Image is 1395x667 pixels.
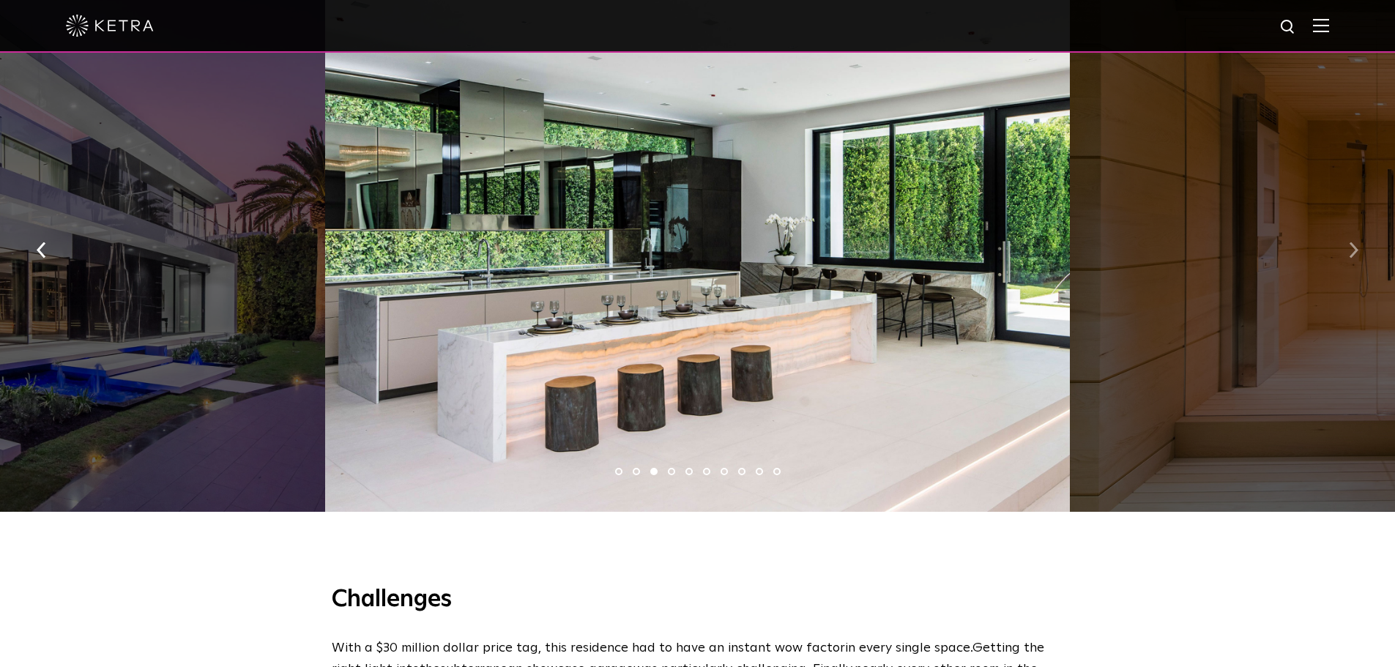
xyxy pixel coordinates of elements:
[332,585,1064,616] h3: Challenges
[332,641,398,655] span: With a $30
[66,15,154,37] img: ketra-logo-2019-white
[37,242,46,258] img: arrow-left-black.svg
[709,641,845,655] span: an instant wow factor
[401,641,705,655] span: million dollar price tag, this residence had to have
[845,641,970,655] span: in every single space
[1313,18,1329,32] img: Hamburger%20Nav.svg
[1349,242,1358,258] img: arrow-right-black.svg
[1279,18,1298,37] img: search icon
[970,641,972,655] span: .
